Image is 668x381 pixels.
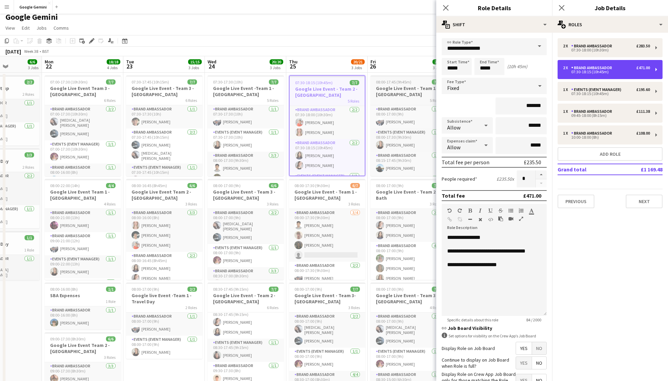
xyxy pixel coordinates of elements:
span: Yes [516,357,532,369]
span: Jobs [36,25,47,31]
app-card-role: Events (Event Manager)1/1 [290,172,365,195]
a: Jobs [34,24,49,32]
div: 09:45-18:00 (8h15m) [563,114,650,117]
span: No [532,357,546,369]
span: 1/1 [106,287,116,292]
app-card-role: Events (Event Manager)1/108:00-17:00 (9h)[PERSON_NAME] [289,348,365,371]
span: Specific details about this role [442,317,504,322]
span: View [5,25,15,31]
span: 21/21 [432,59,446,64]
span: 08:00-17:00 (9h) [213,183,241,188]
span: Yes [516,342,532,354]
div: BST [42,49,49,54]
span: 07:30-17:45 (10h15m) [132,79,169,85]
span: 20/21 [351,59,365,64]
td: Grand total [558,164,620,175]
button: Clear Formatting [478,217,483,222]
div: 07:30-17:30 (10h)7/7Google Live Event -Team 1 - [GEOGRAPHIC_DATA]5 RolesBrand Ambassador1/107:30-... [208,75,284,176]
app-card-role: Brand Ambassador1/1 [370,175,447,198]
div: 1 x [563,109,571,114]
span: 7/7 [432,287,441,292]
span: 6 Roles [267,305,278,310]
span: 4 Roles [430,305,441,310]
h3: SBA Expenses [45,292,121,299]
button: Increase [536,170,547,179]
h1: Google Gemini [5,12,58,22]
span: 22 [44,62,54,70]
span: 3 Roles [430,201,441,207]
app-card-role: Brand Ambassador2/208:00-17:00 (9h)[MEDICAL_DATA][PERSON_NAME][PERSON_NAME] [370,313,447,348]
h3: Google Live Event - Team 2 - [GEOGRAPHIC_DATA] [290,86,365,98]
span: 09:00-17:30 (8h30m) [50,336,86,341]
td: £1 169.48 [620,164,663,175]
span: 2 Roles [22,92,34,97]
div: 3 Jobs [433,65,446,70]
button: Redo [457,208,462,213]
app-card-role: Brand Ambassador2/208:30-17:45 (9h15m)[PERSON_NAME][PERSON_NAME] [208,306,284,339]
h3: Job Board Visibility [442,325,547,331]
span: Fixed [447,85,459,91]
a: View [3,24,18,32]
label: People required [442,176,477,182]
app-job-card: 08:00-16:00 (8h)1/1SBA Expenses1 RoleBrand Ambassador1/108:00-16:00 (8h)[PERSON_NAME] [45,283,121,330]
label: Continue to display on Job Board when Role is full? [442,357,516,369]
app-job-card: 08:00-17:00 (9h)2/2Google live Event -Team 1 - Travel Day2 RolesBrand Ambassador1/108:00-17:00 (9... [126,283,202,359]
app-card-role: Brand Ambassador1/108:00-21:00 (13h)[PERSON_NAME] [45,209,121,232]
span: 5 Roles [267,98,278,103]
span: 2/2 [187,287,197,292]
button: Ordered List [519,208,523,213]
div: 3 Jobs [351,65,364,70]
h3: Google Live Event Team 2 -[GEOGRAPHIC_DATA] [126,189,202,201]
app-job-card: 08:00-17:00 (9h)7/7Google Live Event - Team 2 - Bath3 RolesBrand Ambassador2/208:00-17:00 (9h)[PE... [370,179,447,280]
span: 15/15 [188,59,202,64]
app-card-role: Brand Ambassador1/107:30-17:30 (10h)[PERSON_NAME] [208,105,284,128]
app-card-role: Events (Event Manager)1/107:30-17:45 (10h15m) [126,164,202,187]
span: 7/7 [350,80,359,85]
span: No [532,342,546,354]
div: (10h 45m) [507,63,527,70]
span: 18/18 [107,59,120,64]
span: 3 Roles [267,201,278,207]
span: 20/20 [270,59,283,64]
button: Unordered List [508,208,513,213]
app-card-role: Brand Ambassador3/308:00-16:00 (8h)[PERSON_NAME][PERSON_NAME][PERSON_NAME] [126,209,202,252]
div: 1 x [563,87,571,92]
app-job-card: 08:00-17:30 (9h30m)6/7Google Live Event - Team 1 - [GEOGRAPHIC_DATA]3 RolesBrand Ambassador3/408:... [289,179,365,280]
button: Horizontal Line [468,217,472,222]
app-card-role: Events (Event Manager)1/108:00-17:00 (9h)[PERSON_NAME] [370,348,447,371]
app-card-role: Brand Ambassador2/208:00-16:45 (8h45m)[PERSON_NAME][PERSON_NAME] [126,252,202,285]
span: 08:00-17:45 (9h45m) [376,79,411,85]
span: Mon [45,59,54,65]
span: 08:00-17:00 (9h) [294,287,322,292]
div: £471.00 [636,65,650,70]
h3: Google live Event -Team 1 - Travel Day [126,292,202,305]
span: Week 38 [22,49,40,54]
span: 1 Role [24,247,34,253]
span: 7/7 [432,79,441,85]
button: Bold [468,208,472,213]
button: Insert video [508,216,513,222]
span: Comms [54,25,69,31]
div: 07:30-18:15 (10h45m) [563,92,650,95]
app-card-role: Brand Ambassador2/208:00-17:00 (9h)[PERSON_NAME][PERSON_NAME] [370,209,447,242]
span: 3 Roles [348,305,360,310]
app-job-card: 08:00-16:45 (8h45m)6/6Google Live Event Team 2 -[GEOGRAPHIC_DATA]3 RolesBrand Ambassador3/308:00-... [126,179,202,280]
app-card-role: Events (Event Manager)1/108:00-17:00 (9h)[PERSON_NAME] [208,244,284,267]
h3: Job Details [552,3,668,12]
span: Wed [208,59,216,65]
div: Brand Ambassador [571,44,615,48]
span: Allow [447,144,460,151]
div: 2 x [563,65,571,70]
span: 2/2 [25,79,34,85]
span: 4/4 [106,183,116,188]
div: £108.00 [636,131,650,136]
div: 07:30-18:15 (10h45m) [563,70,650,74]
app-card-role: Brand Ambassador1/108:00-16:00 (8h) [45,164,121,187]
span: 24 [207,62,216,70]
span: 7/7 [350,287,360,292]
app-job-card: 07:30-18:15 (10h45m)7/7Google Live Event - Team 2 - [GEOGRAPHIC_DATA]5 RolesBrand Ambassador2/207... [289,75,365,176]
app-card-role: Brand Ambassador3/408:00-17:30 (9h30m)[PERSON_NAME][PERSON_NAME][PERSON_NAME] [289,209,365,262]
button: Paste as plain text [498,216,503,222]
